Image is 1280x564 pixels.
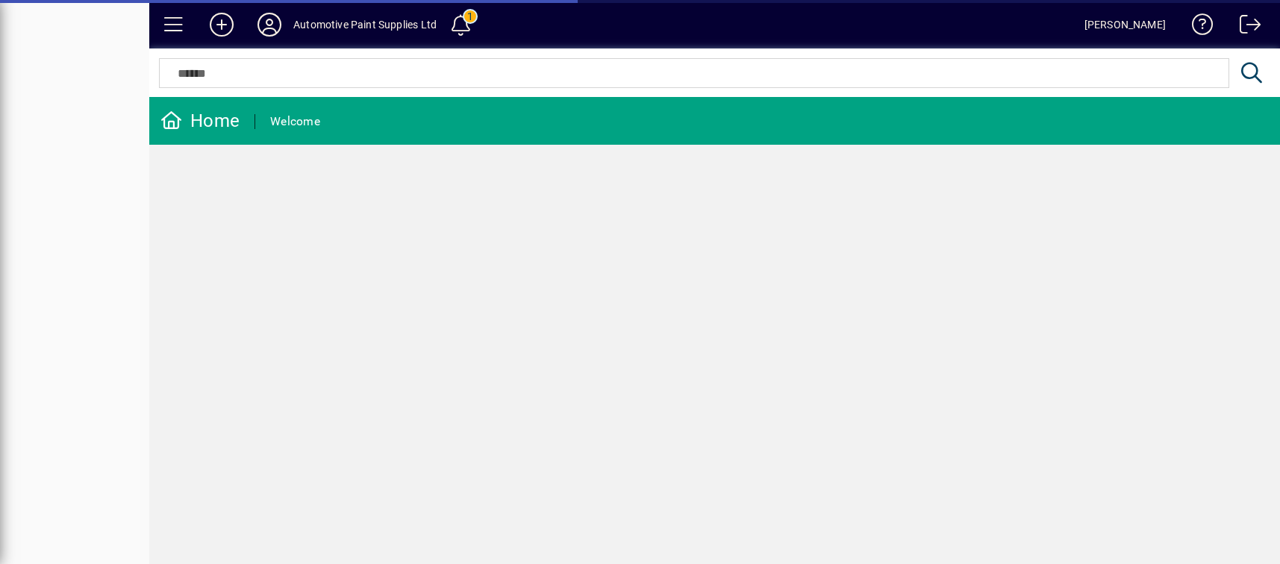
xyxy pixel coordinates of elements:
[1229,3,1261,51] a: Logout
[246,11,293,38] button: Profile
[160,109,240,133] div: Home
[293,13,437,37] div: Automotive Paint Supplies Ltd
[270,110,320,134] div: Welcome
[198,11,246,38] button: Add
[1084,13,1166,37] div: [PERSON_NAME]
[1181,3,1214,51] a: Knowledge Base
